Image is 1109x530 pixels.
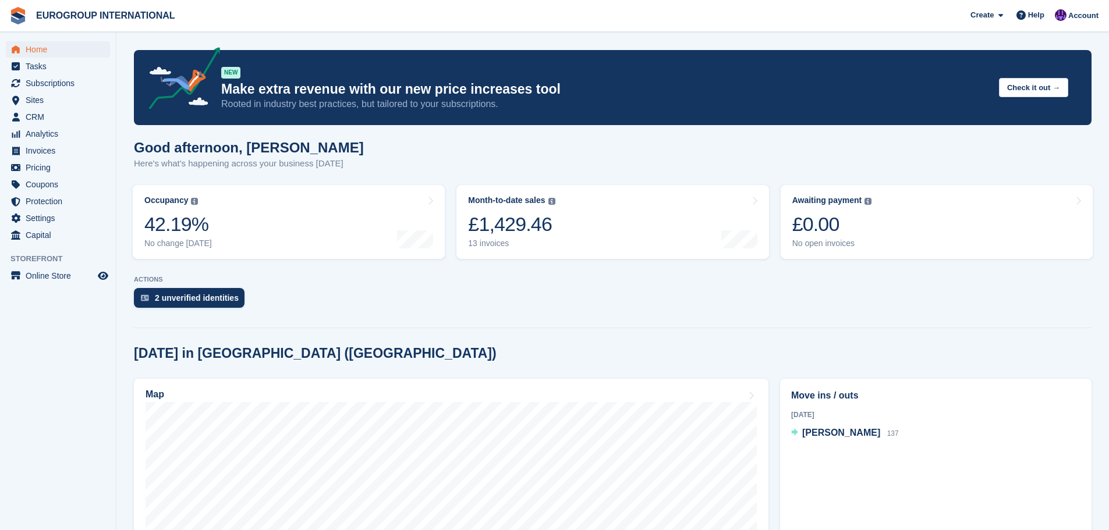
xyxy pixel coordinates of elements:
[96,269,110,283] a: Preview store
[6,92,110,108] a: menu
[1028,9,1044,21] span: Help
[791,410,1080,420] div: [DATE]
[134,276,1092,283] p: ACTIONS
[999,78,1068,97] button: Check it out →
[887,429,899,437] span: 137
[139,47,221,113] img: price-adjustments-announcement-icon-8257ccfd72463d97f412b2fc003d46551f7dbcb40ab6d574587a9cd5c0d94...
[26,92,95,108] span: Sites
[26,176,95,193] span: Coupons
[792,239,872,248] div: No open invoices
[6,176,110,193] a: menu
[468,239,555,248] div: 13 invoices
[6,75,110,91] a: menu
[791,426,899,441] a: [PERSON_NAME] 137
[6,58,110,74] a: menu
[6,193,110,209] a: menu
[134,157,364,170] p: Here's what's happening across your business [DATE]
[141,294,149,301] img: verify_identity-adf6edd0f0f0b5bbfe63781bf79b02c33cf7c696d77639b501bdc392416b5a36.svg
[26,210,95,226] span: Settings
[26,41,95,58] span: Home
[468,212,555,236] div: £1,429.46
[134,140,364,155] h1: Good afternoon, [PERSON_NAME]
[781,185,1093,259] a: Awaiting payment £0.00 No open invoices
[26,268,95,284] span: Online Store
[221,81,990,98] p: Make extra revenue with our new price increases tool
[26,227,95,243] span: Capital
[144,195,188,205] div: Occupancy
[791,389,1080,403] h2: Move ins / outs
[6,143,110,159] a: menu
[802,428,880,437] span: [PERSON_NAME]
[6,41,110,58] a: menu
[146,389,164,400] h2: Map
[221,98,990,111] p: Rooted in industry best practices, but tailored to your subscriptions.
[221,67,240,79] div: NEW
[6,210,110,226] a: menu
[792,212,872,236] div: £0.00
[134,288,250,314] a: 2 unverified identities
[133,185,445,259] a: Occupancy 42.19% No change [DATE]
[1055,9,1067,21] img: Calvin Tickner
[864,198,871,205] img: icon-info-grey-7440780725fd019a000dd9b08b2336e03edf1995a4989e88bcd33f0948082b44.svg
[6,268,110,284] a: menu
[9,7,27,24] img: stora-icon-8386f47178a22dfd0bd8f6a31ec36ba5ce8667c1dd55bd0f319d3a0aa187defe.svg
[26,143,95,159] span: Invoices
[10,253,116,265] span: Storefront
[456,185,768,259] a: Month-to-date sales £1,429.46 13 invoices
[26,58,95,74] span: Tasks
[155,293,239,303] div: 2 unverified identities
[26,126,95,142] span: Analytics
[792,195,862,205] div: Awaiting payment
[970,9,994,21] span: Create
[134,346,497,361] h2: [DATE] in [GEOGRAPHIC_DATA] ([GEOGRAPHIC_DATA])
[6,109,110,125] a: menu
[191,198,198,205] img: icon-info-grey-7440780725fd019a000dd9b08b2336e03edf1995a4989e88bcd33f0948082b44.svg
[548,198,555,205] img: icon-info-grey-7440780725fd019a000dd9b08b2336e03edf1995a4989e88bcd33f0948082b44.svg
[144,239,212,248] div: No change [DATE]
[6,126,110,142] a: menu
[26,75,95,91] span: Subscriptions
[1068,10,1099,22] span: Account
[6,159,110,176] a: menu
[26,159,95,176] span: Pricing
[6,227,110,243] a: menu
[31,6,180,25] a: EUROGROUP INTERNATIONAL
[144,212,212,236] div: 42.19%
[26,193,95,209] span: Protection
[468,195,545,205] div: Month-to-date sales
[26,109,95,125] span: CRM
